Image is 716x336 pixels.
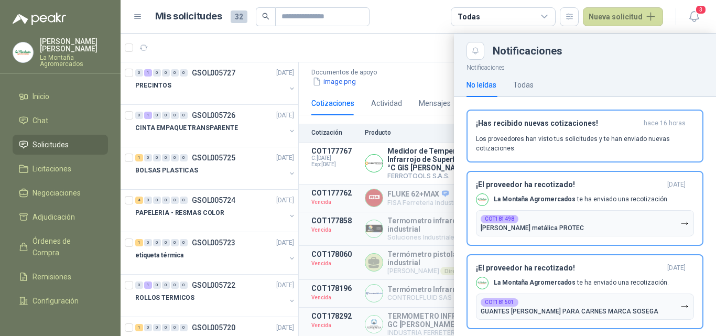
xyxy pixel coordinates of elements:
img: Logo peakr [13,13,66,25]
button: ¡El proveedor ha recotizado![DATE] Company LogoLa Montaña Agromercados te ha enviado una recotiza... [467,171,703,246]
span: Negociaciones [32,187,81,199]
img: Company Logo [476,277,488,289]
b: COT181501 [485,300,514,305]
h3: ¡El proveedor ha recotizado! [476,264,663,273]
span: Configuración [32,295,79,307]
span: Inicio [32,91,49,102]
b: La Montaña Agromercados [494,279,576,286]
a: Inicio [13,86,108,106]
p: La Montaña Agromercados [40,55,108,67]
h1: Mis solicitudes [155,9,222,24]
span: hace 16 horas [644,119,686,128]
div: Notificaciones [493,46,703,56]
a: Remisiones [13,267,108,287]
span: 3 [695,5,707,15]
span: search [262,13,269,20]
button: ¡El proveedor ha recotizado![DATE] Company LogoLa Montaña Agromercados te ha enviado una recotiza... [467,254,703,329]
h3: ¡El proveedor ha recotizado! [476,180,663,189]
div: Todas [513,79,534,91]
a: Chat [13,111,108,131]
span: Licitaciones [32,163,71,175]
button: Close [467,42,484,60]
h3: ¡Has recibido nuevas cotizaciones! [476,119,639,128]
img: Company Logo [476,194,488,205]
button: COT181498[PERSON_NAME] metálica PROTEC [476,210,694,236]
p: GUANTES [PERSON_NAME] PARA CARNES MARCA SOSEGA [481,308,658,315]
span: Órdenes de Compra [32,235,98,258]
span: Remisiones [32,271,71,283]
p: te ha enviado una recotización. [494,278,669,287]
p: Los proveedores han visto tus solicitudes y te han enviado nuevas cotizaciones. [476,134,694,153]
span: [DATE] [667,264,686,273]
div: Todas [458,11,480,23]
a: Adjudicación [13,207,108,227]
span: Solicitudes [32,139,69,150]
img: Company Logo [13,42,33,62]
b: La Montaña Agromercados [494,196,576,203]
p: Notificaciones [454,60,716,73]
a: Configuración [13,291,108,311]
b: COT181498 [485,216,514,222]
button: Nueva solicitud [583,7,663,26]
a: Negociaciones [13,183,108,203]
a: Solicitudes [13,135,108,155]
a: Órdenes de Compra [13,231,108,263]
span: [DATE] [667,180,686,189]
span: Adjudicación [32,211,75,223]
p: [PERSON_NAME] metálica PROTEC [481,224,584,232]
a: Licitaciones [13,159,108,179]
span: Chat [32,115,48,126]
button: 3 [685,7,703,26]
button: COT181501GUANTES [PERSON_NAME] PARA CARNES MARCA SOSEGA [476,294,694,320]
p: [PERSON_NAME] [PERSON_NAME] [40,38,108,52]
p: te ha enviado una recotización. [494,195,669,204]
div: No leídas [467,79,496,91]
button: ¡Has recibido nuevas cotizaciones!hace 16 horas Los proveedores han visto tus solicitudes y te ha... [467,110,703,162]
span: 32 [231,10,247,23]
